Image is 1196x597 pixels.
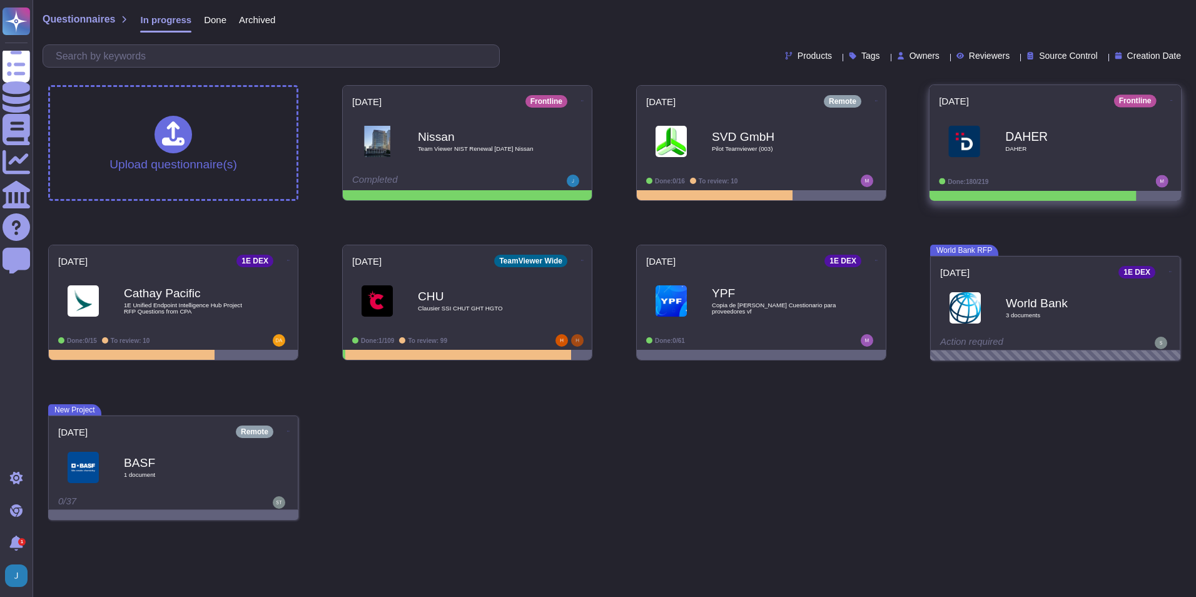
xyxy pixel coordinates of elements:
span: Clausier SSI CHUT GHT HGTO [418,305,543,312]
img: Logo [362,285,393,317]
div: Frontline [1114,94,1157,107]
span: [DATE] [58,427,88,437]
div: 1 [18,538,26,546]
div: Upload questionnaire(s) [109,116,237,170]
span: Done: 0/16 [655,178,685,185]
span: 0/37 [58,496,76,506]
button: user [3,562,36,589]
b: CHU [418,290,543,302]
span: Pilot Teamviewer (003) [712,146,837,152]
img: Logo [656,126,687,157]
img: user [273,334,285,347]
span: Done: 1/109 [361,337,394,344]
span: [DATE] [646,257,676,266]
img: Logo [68,452,99,483]
span: [DATE] [352,257,382,266]
span: Tags [861,51,880,60]
img: user [5,564,28,587]
img: user [273,496,285,509]
div: Remote [236,426,273,438]
img: user [571,334,584,347]
span: Done: 180/219 [948,178,988,185]
b: World Bank [1006,297,1131,309]
b: Nissan [418,131,543,143]
img: Logo [948,125,980,157]
span: To review: 10 [699,178,738,185]
b: BASF [124,457,249,469]
span: World Bank RFP [930,245,998,256]
img: Logo [950,292,981,324]
span: Owners [910,51,940,60]
b: Cathay Pacific [124,287,249,299]
img: Logo [656,285,687,317]
img: Logo [362,126,393,157]
span: [DATE] [940,268,970,277]
span: Archived [239,15,275,24]
span: Source Control [1039,51,1097,60]
img: user [555,334,568,347]
span: To review: 99 [408,337,447,344]
span: 3 document s [1006,312,1131,319]
span: Action required [940,336,1003,347]
b: SVD GmbH [712,131,837,143]
div: Completed [352,175,505,187]
span: Products [798,51,832,60]
img: user [1155,337,1167,349]
div: 1E DEX [236,255,273,267]
span: [DATE] [58,257,88,266]
span: 1E Unified Endpoint Intelligence Hub Project RFP Questions from CPA [124,302,249,314]
span: DAHER [1005,146,1132,152]
b: YPF [712,287,837,299]
b: DAHER [1005,130,1132,142]
span: Creation Date [1127,51,1181,60]
div: 1E DEX [824,255,861,267]
span: [DATE] [939,96,969,106]
div: TeamViewer Wide [494,255,567,267]
img: user [861,175,873,187]
div: Frontline [525,95,567,108]
span: [DATE] [646,97,676,106]
img: user [861,334,873,347]
span: New Project [48,404,101,416]
span: Copia de [PERSON_NAME] Cuestionario para proveedores vf [712,302,837,314]
span: Reviewers [969,51,1010,60]
img: user [567,175,579,187]
div: 1E DEX [1118,266,1155,278]
span: Questionnaires [43,14,115,24]
div: Remote [824,95,861,108]
img: Logo [68,285,99,317]
span: In progress [140,15,191,24]
span: Team Viewer NIST Renewal [DATE] Nissan [418,146,543,152]
span: 1 document [124,472,249,478]
span: [DATE] [352,97,382,106]
span: Done: 0/61 [655,337,685,344]
span: To review: 10 [111,337,150,344]
img: user [1156,175,1168,188]
input: Search by keywords [49,45,499,67]
span: Done: 0/15 [67,337,97,344]
span: Done [204,15,226,24]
